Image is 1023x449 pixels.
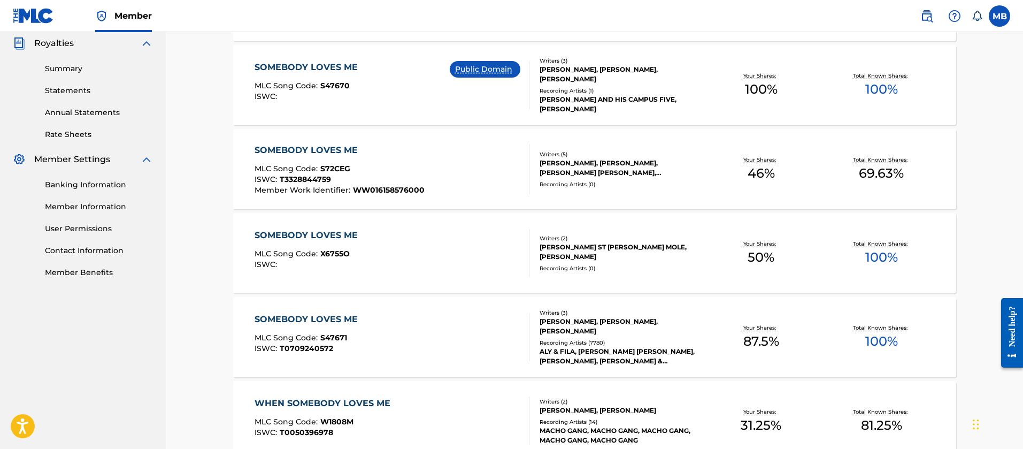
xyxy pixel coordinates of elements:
span: MLC Song Code : [255,249,320,258]
span: Member Work Identifier : [255,185,353,195]
span: MLC Song Code : [255,164,320,173]
span: 46 % [748,164,775,183]
div: Writers ( 2 ) [540,398,701,406]
span: ISWC : [255,428,280,437]
span: MLC Song Code : [255,81,320,90]
div: SOMEBODY LOVES ME [255,144,425,157]
div: Recording Artists ( 1 ) [540,87,701,95]
a: Rate Sheets [45,129,153,140]
div: Recording Artists ( 14 ) [540,418,701,426]
div: ALY & FILA, [PERSON_NAME] [PERSON_NAME], [PERSON_NAME], [PERSON_NAME] & [PERSON_NAME], [PERSON_NA... [540,347,701,366]
div: Notifications [972,11,982,21]
span: T0709240572 [280,344,333,353]
div: WHEN SOMEBODY LOVES ME [255,397,396,410]
div: Writers ( 3 ) [540,309,701,317]
span: W1808M [320,417,353,427]
a: Summary [45,63,153,74]
a: User Permissions [45,223,153,234]
iframe: Chat Widget [970,398,1023,449]
p: Total Known Shares: [853,156,910,164]
span: Member [114,10,152,22]
span: 31.25 % [741,416,781,435]
a: SOMEBODY LOVES MEMLC Song Code:S47670ISWC:Public DomainWriters (3)[PERSON_NAME], [PERSON_NAME], [... [233,45,956,125]
span: ISWC : [255,344,280,353]
p: Public Domain [455,64,515,75]
span: Royalties [34,37,74,50]
p: Your Shares: [743,324,779,332]
p: Your Shares: [743,240,779,248]
span: ISWC : [255,174,280,184]
div: [PERSON_NAME] ST [PERSON_NAME] MOLE, [PERSON_NAME] [540,242,701,262]
span: ISWC : [255,260,280,269]
img: expand [140,153,153,166]
div: [PERSON_NAME], [PERSON_NAME], [PERSON_NAME] [PERSON_NAME], [PERSON_NAME], [PERSON_NAME] KPOKOUA [540,158,701,178]
img: MLC Logo [13,8,54,24]
div: SOMEBODY LOVES ME [255,229,363,242]
img: Top Rightsholder [95,10,108,22]
div: Recording Artists ( 0 ) [540,180,701,188]
a: Member Information [45,201,153,212]
span: MLC Song Code : [255,417,320,427]
a: Statements [45,85,153,96]
p: Total Known Shares: [853,72,910,80]
img: Member Settings [13,153,26,166]
span: 69.63 % [859,164,904,183]
div: Writers ( 3 ) [540,57,701,65]
div: Help [944,5,965,27]
div: Recording Artists ( 0 ) [540,264,701,272]
div: Writers ( 5 ) [540,150,701,158]
div: Recording Artists ( 7780 ) [540,339,701,347]
a: Public Search [916,5,937,27]
div: [PERSON_NAME] AND HIS CAMPUS FIVE,[PERSON_NAME] [540,95,701,114]
a: Annual Statements [45,107,153,118]
span: S72CEG [320,164,350,173]
a: Contact Information [45,245,153,256]
span: 100 % [865,248,898,267]
span: T0050396978 [280,428,333,437]
div: [PERSON_NAME], [PERSON_NAME] [540,406,701,415]
div: Writers ( 2 ) [540,234,701,242]
div: MACHO GANG, MACHO GANG, MACHO GANG, MACHO GANG, MACHO GANG [540,426,701,445]
span: MLC Song Code : [255,333,320,343]
img: Royalties [13,37,26,50]
span: T3328844759 [280,174,331,184]
div: [PERSON_NAME], [PERSON_NAME], [PERSON_NAME] [540,317,701,336]
p: Your Shares: [743,156,779,164]
span: S47671 [320,333,347,343]
span: ISWC : [255,92,280,101]
div: [PERSON_NAME], [PERSON_NAME], [PERSON_NAME] [540,65,701,84]
div: SOMEBODY LOVES ME [255,61,363,74]
span: 100 % [865,80,898,99]
a: Banking Information [45,179,153,191]
a: SOMEBODY LOVES MEMLC Song Code:S47671ISWC:T0709240572Writers (3)[PERSON_NAME], [PERSON_NAME], [PE... [233,297,956,377]
a: Member Benefits [45,267,153,278]
span: 87.5 % [743,332,779,351]
span: X6755O [320,249,350,258]
div: SOMEBODY LOVES ME [255,313,363,326]
span: S47670 [320,81,350,90]
div: Drag [973,408,979,440]
img: search [920,10,933,22]
a: SOMEBODY LOVES MEMLC Song Code:S72CEGISWC:T3328844759Member Work Identifier:WW016158576000Writers... [233,129,956,209]
span: 50 % [748,248,774,267]
img: expand [140,37,153,50]
p: Your Shares: [743,72,779,80]
span: 81.25 % [861,416,902,435]
span: WW016158576000 [353,185,425,195]
p: Your Shares: [743,408,779,416]
p: Total Known Shares: [853,408,910,416]
span: 100 % [865,332,898,351]
div: User Menu [989,5,1010,27]
iframe: Resource Center [993,290,1023,376]
span: 100 % [745,80,778,99]
img: help [948,10,961,22]
span: Member Settings [34,153,110,166]
a: SOMEBODY LOVES MEMLC Song Code:X6755OISWC:Writers (2)[PERSON_NAME] ST [PERSON_NAME] MOLE, [PERSON... [233,213,956,293]
p: Total Known Shares: [853,240,910,248]
p: Total Known Shares: [853,324,910,332]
